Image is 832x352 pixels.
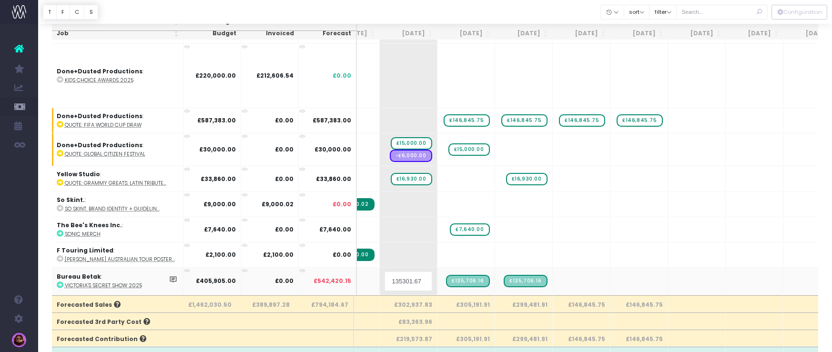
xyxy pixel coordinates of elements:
[52,43,183,108] td: :
[65,205,160,212] abbr: So Skint. Brand Identity + Guidelines
[495,295,553,312] th: £299,481.91
[610,295,668,312] th: £146,845.75
[57,170,100,178] strong: Yellow Studio
[668,24,726,43] th: Jan 26: activate to sort column ascending
[771,5,827,20] div: Vertical button group
[275,175,294,183] strong: £0.00
[495,330,553,347] th: £299,481.91
[52,24,183,43] th: Job: activate to sort column ascending
[262,200,294,208] strong: £9,000.02
[610,330,668,347] th: £146,845.75
[316,175,351,183] span: £33,860.00
[448,143,490,156] span: wayahead Sales Forecast Item
[195,71,236,80] strong: £220,000.00
[70,5,85,20] button: C
[390,150,432,162] span: Streamtime Draft Expense: FL: Ed Croucher – No supplier
[450,223,489,236] span: wayahead Sales Forecast Item
[553,295,610,312] th: £146,845.75
[380,24,437,43] th: Aug 25: activate to sort column ascending
[57,246,113,254] strong: F Touring Limited
[57,67,142,75] strong: Done+Dusted Productions
[52,191,183,217] td: :
[559,114,605,127] span: wayahead Sales Forecast Item
[275,116,294,124] strong: £0.00
[380,295,437,312] th: £302,937.83
[504,275,548,287] span: Streamtime Draft Invoice: Victoria's Secret Show 2025 - Invoice 2 of 3
[56,5,70,20] button: F
[52,133,183,166] td: :
[241,24,299,43] th: Invoiced
[65,180,166,187] abbr: QUOTE: Grammy Greats: Latin Tribute
[333,71,351,80] span: £0.00
[178,295,237,312] th: £1,462,030.50
[52,217,183,242] td: :
[437,330,495,347] th: £305,191.91
[205,251,236,259] strong: £2,100.00
[256,71,294,80] strong: £212,606.54
[617,114,663,127] span: wayahead Sales Forecast Item
[65,77,133,84] abbr: Kids Choice Awards 2025
[506,173,548,185] span: wayahead Sales Forecast Item
[57,272,101,281] strong: Bureau Betak
[183,24,241,43] th: Budget
[197,116,236,124] strong: £587,383.00
[57,196,85,204] strong: So Skint.
[52,312,179,330] th: Forecasted 3rd Party Cost
[52,330,179,347] th: Forecasted Contribution
[771,5,827,20] button: Configuration
[65,121,142,129] abbr: QUOTE: FIFA World Cup Draw
[444,114,490,127] span: wayahead Sales Forecast Item
[380,312,437,330] th: £83,363.96
[65,256,175,263] abbr: Sonny Fodera Australian Tour Poster
[201,175,236,183] strong: £33,860.00
[43,5,98,20] div: Vertical button group
[57,301,121,309] span: Forecasted Sales
[333,200,351,209] span: £0.00
[610,24,668,43] th: Dec 25: activate to sort column ascending
[65,231,101,238] abbr: Sonic Merch
[313,116,351,125] span: £587,383.00
[65,151,145,158] abbr: QUOTE: Global Citizen Festival
[495,24,553,43] th: Oct 25: activate to sort column ascending
[204,225,236,233] strong: £7,640.00
[57,141,142,149] strong: Done+Dusted Productions
[52,166,183,191] td: :
[52,108,183,133] td: :
[263,251,294,259] strong: £2,100.00
[391,173,432,185] span: wayahead Sales Forecast Item
[84,5,98,20] button: S
[43,5,57,20] button: T
[553,24,610,43] th: Nov 25: activate to sort column ascending
[676,5,768,20] input: Search...
[624,5,650,20] button: sort
[726,24,783,43] th: Feb 26: activate to sort column ascending
[501,114,548,127] span: wayahead Sales Forecast Item
[437,295,495,312] th: £305,191.91
[333,251,351,259] span: £0.00
[294,295,354,312] th: £794,184.67
[314,277,351,285] span: £542,420.15
[315,145,351,154] span: £30,000.00
[275,225,294,233] strong: £0.00
[437,24,495,43] th: Sep 25: activate to sort column ascending
[203,200,236,208] strong: £9,000.00
[380,330,437,347] th: £219,573.87
[553,330,610,347] th: £146,845.75
[391,137,432,150] span: wayahead Sales Forecast Item
[446,275,490,287] span: Streamtime Draft Invoice: Victoria's Secret Show 2025 - Invoice 2 of 3
[299,24,357,43] th: Forecast
[57,112,142,120] strong: Done+Dusted Productions
[199,145,236,153] strong: £30,000.00
[57,221,122,229] strong: The Bee's Knees Inc.
[275,277,294,285] strong: £0.00
[12,333,26,347] img: images/default_profile_image.png
[236,295,295,312] th: £389,897.28
[52,267,183,294] td: :
[319,225,351,234] span: £7,640.00
[275,145,294,153] strong: £0.00
[52,242,183,267] td: :
[65,282,142,289] abbr: Victoria's Secret Show 2025
[649,5,677,20] button: filter
[196,277,236,285] strong: £405,905.00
